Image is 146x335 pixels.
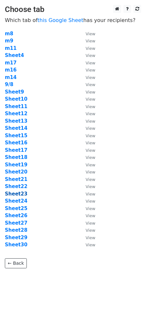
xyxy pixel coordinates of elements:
strong: m14 [5,74,17,80]
small: View [86,111,95,116]
a: Sheet10 [5,96,27,102]
a: m16 [5,67,17,73]
a: View [79,242,95,248]
small: View [86,213,95,218]
a: Sheet18 [5,154,27,160]
a: View [79,125,95,131]
a: Sheet22 [5,184,27,189]
a: View [79,198,95,204]
a: Sheet4 [5,52,24,58]
a: Sheet24 [5,198,27,204]
small: View [86,148,95,153]
p: Which tab of has your recipients? [5,17,141,24]
small: View [86,199,95,204]
iframe: Chat Widget [114,304,146,335]
a: View [79,162,95,168]
small: View [86,104,95,109]
small: View [86,155,95,160]
strong: m9 [5,38,13,44]
a: View [79,235,95,240]
a: m8 [5,31,13,37]
small: View [86,126,95,131]
strong: Sheet15 [5,133,27,139]
small: View [86,31,95,36]
a: View [79,213,95,218]
small: View [86,61,95,65]
a: View [79,154,95,160]
a: Sheet27 [5,220,27,226]
small: View [86,192,95,196]
strong: Sheet16 [5,140,27,146]
a: Sheet20 [5,169,27,175]
a: View [79,67,95,73]
a: Sheet26 [5,213,27,218]
small: View [86,140,95,145]
small: View [86,90,95,95]
a: 9/8 [5,82,13,87]
a: View [79,118,95,124]
a: View [79,52,95,58]
small: View [86,68,95,73]
a: Sheet23 [5,191,27,197]
small: View [86,221,95,226]
a: Sheet29 [5,235,27,240]
small: View [86,119,95,124]
small: View [86,133,95,138]
a: View [79,206,95,211]
a: View [79,184,95,189]
a: Sheet12 [5,111,27,117]
small: View [86,228,95,233]
small: View [86,162,95,167]
a: Sheet9 [5,89,24,95]
a: Sheet19 [5,162,27,168]
a: View [79,169,95,175]
a: View [79,82,95,87]
a: this Google Sheet [37,17,83,23]
a: Sheet13 [5,118,27,124]
a: Sheet14 [5,125,27,131]
a: View [79,38,95,44]
small: View [86,206,95,211]
a: View [79,191,95,197]
a: View [79,74,95,80]
a: View [79,31,95,37]
a: View [79,96,95,102]
small: View [86,97,95,102]
small: View [86,170,95,174]
a: View [79,45,95,51]
a: View [79,104,95,109]
a: Sheet11 [5,104,27,109]
small: View [86,75,95,80]
small: View [86,53,95,58]
a: View [79,60,95,66]
a: Sheet25 [5,206,27,211]
a: View [79,89,95,95]
strong: Sheet21 [5,176,27,182]
a: Sheet30 [5,242,27,248]
a: View [79,176,95,182]
a: View [79,220,95,226]
a: Sheet28 [5,227,27,233]
small: View [86,235,95,240]
a: m11 [5,45,17,51]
